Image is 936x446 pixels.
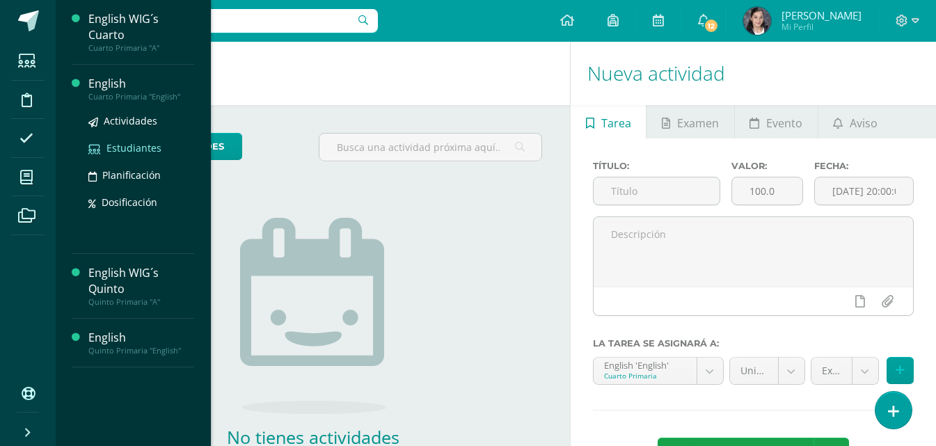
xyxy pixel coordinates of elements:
[88,346,194,356] div: Quinto Primaria "English"
[102,196,157,209] span: Dosificación
[594,358,722,384] a: English 'English'Cuarto Primaria
[647,105,733,138] a: Examen
[604,358,685,371] div: English 'English'
[88,265,194,297] div: English WIG´s Quinto
[732,177,802,205] input: Puntos máximos
[735,105,818,138] a: Evento
[88,76,194,102] a: EnglishCuarto Primaria "English"
[88,140,194,156] a: Estudiantes
[571,105,646,138] a: Tarea
[88,194,194,210] a: Dosificación
[88,113,194,129] a: Actividades
[604,371,685,381] div: Cuarto Primaria
[240,218,386,414] img: no_activities.png
[822,358,841,384] span: Examen (30.0%)
[65,9,378,33] input: Busca un usuario...
[811,358,878,384] a: Examen (30.0%)
[587,42,919,105] h1: Nueva actividad
[88,297,194,307] div: Quinto Primaria "A"
[88,11,194,53] a: English WIG´s CuartoCuarto Primaria "A"
[766,106,802,140] span: Evento
[88,92,194,102] div: Cuarto Primaria "English"
[743,7,771,35] img: 067093f319d00e75f7ba677909e88e3d.png
[594,177,720,205] input: Título
[88,265,194,307] a: English WIG´s QuintoQuinto Primaria "A"
[782,21,862,33] span: Mi Perfil
[104,114,157,127] span: Actividades
[106,141,161,154] span: Estudiantes
[814,161,914,171] label: Fecha:
[818,105,893,138] a: Aviso
[740,358,768,384] span: Unidad 2
[601,106,631,140] span: Tarea
[704,18,719,33] span: 12
[319,134,542,161] input: Busca una actividad próxima aquí...
[850,106,878,140] span: Aviso
[88,330,194,356] a: EnglishQuinto Primaria "English"
[88,76,194,92] div: English
[88,11,194,43] div: English WIG´s Cuarto
[731,161,803,171] label: Valor:
[677,106,719,140] span: Examen
[730,358,804,384] a: Unidad 2
[593,161,720,171] label: Título:
[72,42,553,105] h1: Actividades
[88,330,194,346] div: English
[88,167,194,183] a: Planificación
[102,168,161,182] span: Planificación
[782,8,862,22] span: [PERSON_NAME]
[815,177,913,205] input: Fecha de entrega
[593,338,914,349] label: La tarea se asignará a:
[88,43,194,53] div: Cuarto Primaria "A"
